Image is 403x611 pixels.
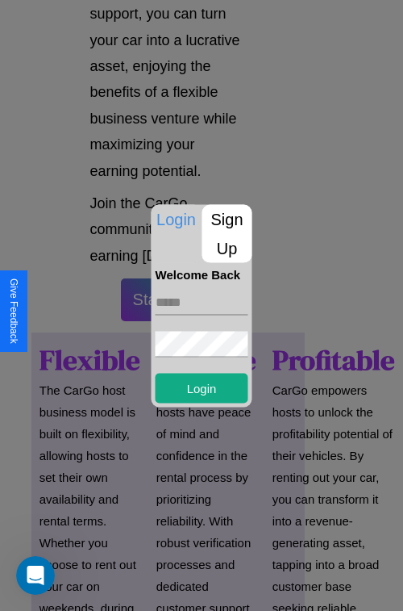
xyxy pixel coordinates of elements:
h4: Welcome Back [156,267,248,281]
p: Sign Up [202,204,252,262]
div: Give Feedback [8,278,19,344]
iframe: Intercom live chat [16,556,55,595]
p: Login [152,204,201,233]
button: Login [156,373,248,403]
